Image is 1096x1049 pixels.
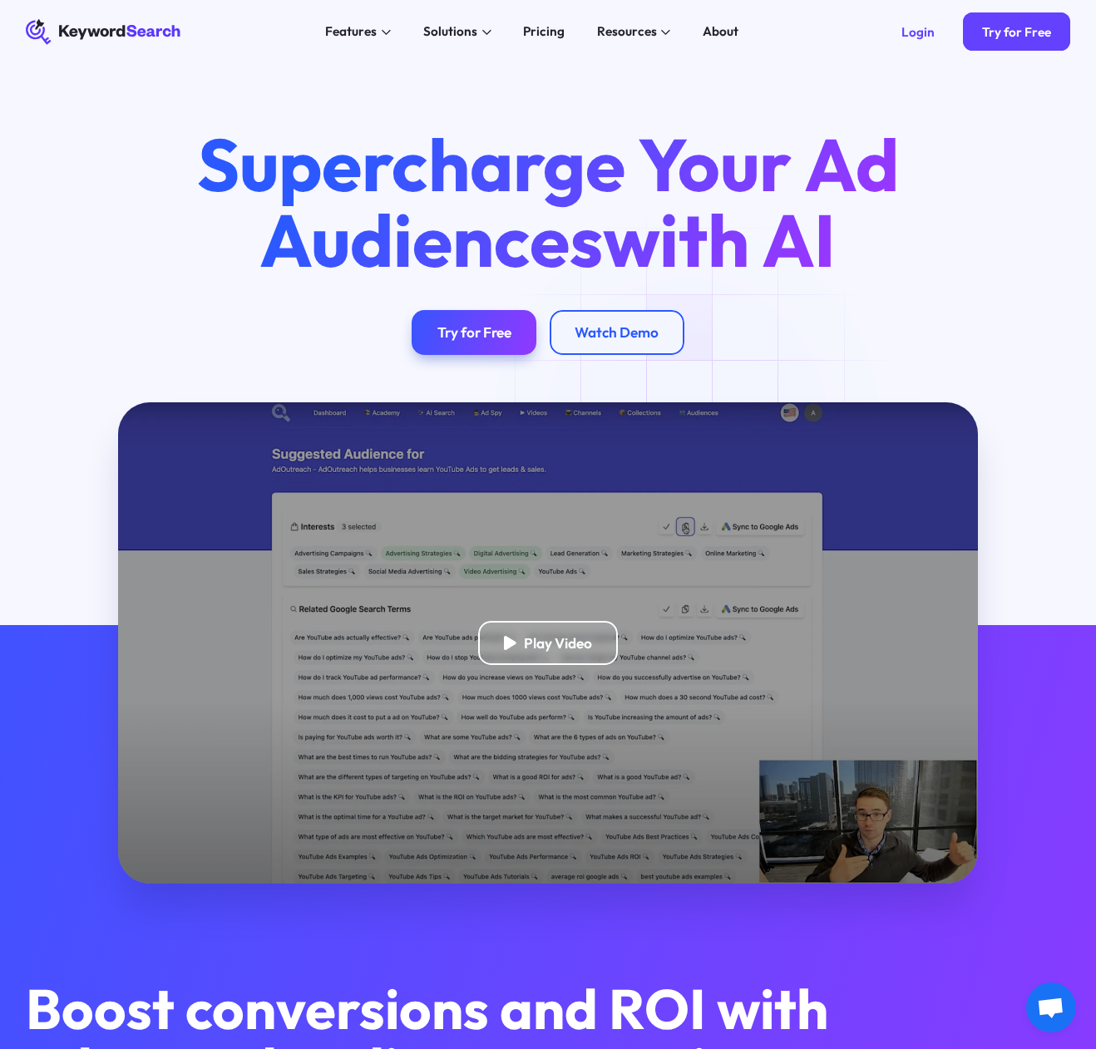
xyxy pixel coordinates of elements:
a: open lightbox [118,402,978,884]
div: Features [325,22,377,42]
div: Login [901,24,935,40]
a: Pricing [514,19,575,45]
a: Try for Free [963,12,1070,51]
div: Solutions [423,22,477,42]
div: About [703,22,738,42]
div: Resources [597,22,657,42]
div: Watch Demo [575,323,659,342]
div: Pricing [523,22,565,42]
a: Login [882,12,954,51]
span: with AI [603,194,836,286]
div: Try for Free [437,323,511,342]
div: Play Video [524,634,592,653]
div: Try for Free [982,24,1051,40]
a: Try for Free [412,310,536,355]
a: About [694,19,748,45]
a: Open chat [1026,983,1076,1032]
h1: Supercharge Your Ad Audiences [165,127,930,278]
